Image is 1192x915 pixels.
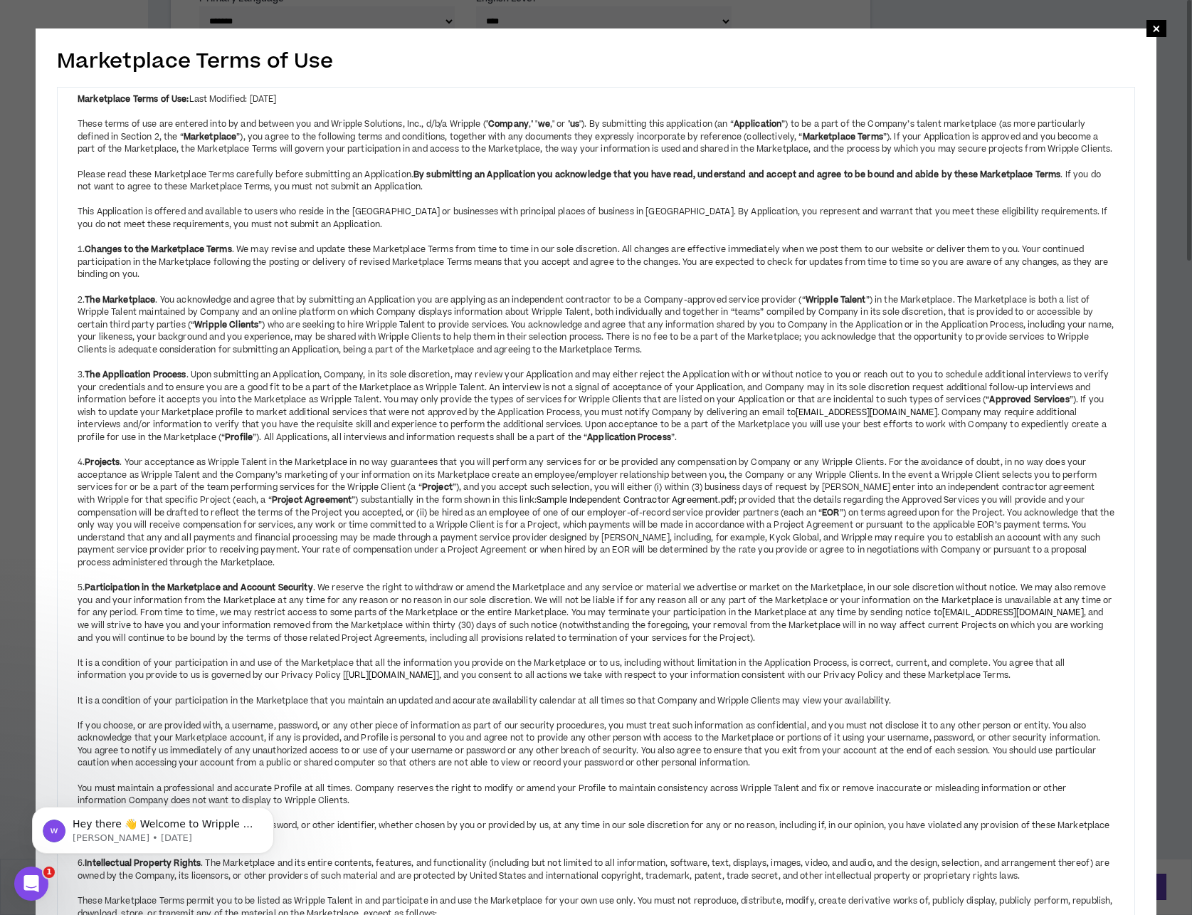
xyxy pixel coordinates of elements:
[803,131,883,143] strong: Marketplace Terms
[78,695,1114,708] div: It is a condition of your participation in the Marketplace that you maintain an updated and accur...
[1152,20,1161,37] span: ×
[488,118,529,130] strong: Company
[43,867,55,878] span: 1
[734,118,782,130] strong: Application
[78,570,1114,645] div: 5. . We reserve the right to withdraw or amend the Marketplace and any service or material we adv...
[78,231,1114,281] div: 1. . We may revise and update these Marketplace Terms from time to time in our sole discretion. A...
[822,507,839,519] strong: EOR
[78,444,1114,570] div: 4. . Your acceptance as Wripple Talent in the Marketplace in no way guarantees that you will perf...
[11,777,295,877] iframe: Intercom notifications message
[184,131,237,143] strong: Marketplace
[78,657,1114,682] div: It is a condition of your participation in and use of the Marketplace that all the information yo...
[537,494,734,506] a: Sample Independent Contractor Agreement.pdf
[78,281,1114,357] div: 2. . You acknowledge and agree that by submitting an Application you are applying as an independe...
[422,481,453,493] strong: Project
[989,394,1069,406] strong: Approved Services
[78,356,1114,444] div: 3. . Upon submitting an Application, Company, in its sole discretion, may review your Application...
[413,169,1060,181] strong: By submitting an Application you acknowledge that you have read, understand and accept and agree ...
[85,456,120,469] strong: Projects
[78,206,1114,231] div: This Application is offered and available to users who reside in the [GEOGRAPHIC_DATA] or busines...
[78,93,1114,106] div: Last Modified: [DATE]
[85,294,155,306] strong: The Marketplace
[942,607,1084,619] a: [EMAIL_ADDRESS][DOMAIN_NAME]
[14,867,48,901] iframe: Intercom live chat
[194,319,258,331] strong: Wripple Clients
[78,118,1114,156] div: These terms of use are entered into by and between you and Wripple Solutions, Inc., d/b/a Wripple...
[57,46,1135,76] h2: Marketplace Terms of Use
[346,669,436,681] a: [URL][DOMAIN_NAME]
[796,407,937,419] a: [EMAIL_ADDRESS][DOMAIN_NAME]
[272,494,352,506] strong: Project Agreement
[85,369,186,381] strong: The Application Process
[78,169,1114,194] div: Please read these Marketplace Terms carefully before submitting an Application. . If you do not w...
[806,294,866,306] strong: Wripple Talent
[587,432,671,444] strong: Application Process
[85,244,231,256] strong: Changes to the Marketplace Terms
[225,432,253,444] strong: Profile
[570,118,579,130] strong: us
[78,93,189,105] strong: Marketplace Terms of Use:
[85,582,312,594] strong: Participation in the Marketplace and Account Security
[538,118,550,130] strong: we
[78,845,1114,883] div: 6. . The Marketplace and its entire contents, features, and functionality (including but not limi...
[78,720,1114,770] div: If you choose, or are provided with, a username, password, or any other piece of information as p...
[78,820,1114,845] div: We have the right to disable any username, password, or other identifier, whether chosen by you o...
[78,783,1114,807] div: You must maintain a professional and accurate Profile at all times. Company reserves the right to...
